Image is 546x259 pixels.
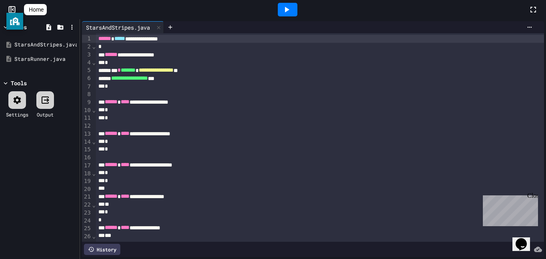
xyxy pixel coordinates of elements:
a: Home [24,4,47,15]
span: Home [29,6,44,14]
div: StarsRunner.java [14,55,77,63]
div: 26 [82,233,92,241]
iframe: chat widget [480,192,538,226]
div: Tools [11,79,27,87]
div: 7 [82,83,92,91]
div: 9 [82,98,92,106]
div: 14 [82,138,92,146]
span: Fold line [92,170,96,177]
span: Fold line [92,43,96,50]
span: Fold line [92,59,96,66]
div: 2 [82,43,92,51]
div: 24 [82,217,92,225]
div: 12 [82,122,92,130]
div: 20 [82,185,92,193]
div: StarsAndStripes.java [82,21,164,33]
div: 15 [82,146,92,154]
span: Fold line [92,233,96,239]
div: 1 [82,35,92,43]
div: 27 [82,241,92,249]
div: 6 [82,74,92,82]
div: History [84,244,120,255]
div: 4 [82,59,92,67]
div: 17 [82,162,92,170]
div: 18 [82,170,92,178]
div: 10 [82,106,92,114]
div: Chat with us now!Close [3,3,55,51]
span: Fold line [92,107,96,113]
button: privacy banner [6,13,23,30]
div: 19 [82,177,92,185]
div: StarsAndStripes.java [14,41,77,49]
span: Fold line [92,202,96,208]
div: 23 [82,209,92,217]
iframe: chat widget [512,227,538,251]
div: StarsAndStripes.java [82,23,154,32]
div: Settings [6,111,28,118]
div: 21 [82,193,92,201]
div: 8 [82,90,92,98]
div: Output [37,111,54,118]
div: 5 [82,66,92,74]
span: Fold line [92,139,96,145]
div: 3 [82,51,92,59]
div: 13 [82,130,92,138]
div: 25 [82,225,92,233]
div: 22 [82,201,92,209]
div: 11 [82,114,92,122]
div: 16 [82,154,92,162]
